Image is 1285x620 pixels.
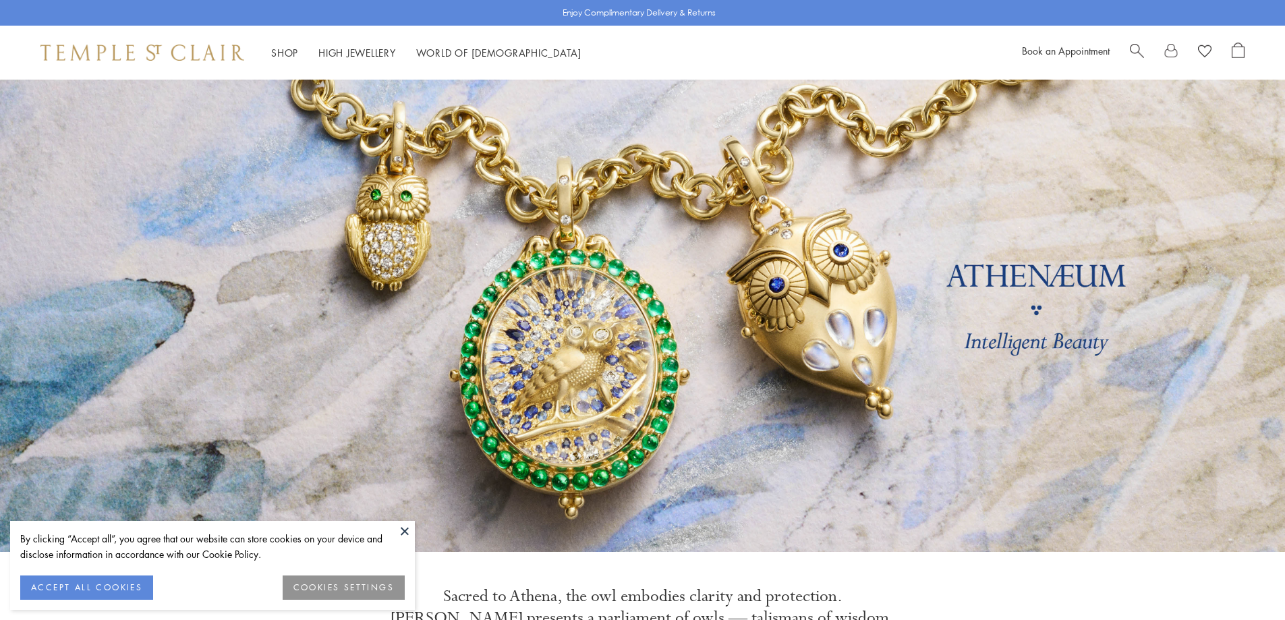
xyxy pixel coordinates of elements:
img: Temple St. Clair [40,45,244,61]
a: World of [DEMOGRAPHIC_DATA]World of [DEMOGRAPHIC_DATA] [416,46,581,59]
a: Book an Appointment [1022,44,1110,57]
a: ShopShop [271,46,298,59]
p: Enjoy Complimentary Delivery & Returns [563,6,716,20]
button: COOKIES SETTINGS [283,575,405,600]
div: By clicking “Accept all”, you agree that our website can store cookies on your device and disclos... [20,531,405,562]
a: Search [1130,43,1144,63]
a: View Wishlist [1198,43,1211,63]
a: Open Shopping Bag [1232,43,1245,63]
nav: Main navigation [271,45,581,61]
button: ACCEPT ALL COOKIES [20,575,153,600]
a: High JewelleryHigh Jewellery [318,46,396,59]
